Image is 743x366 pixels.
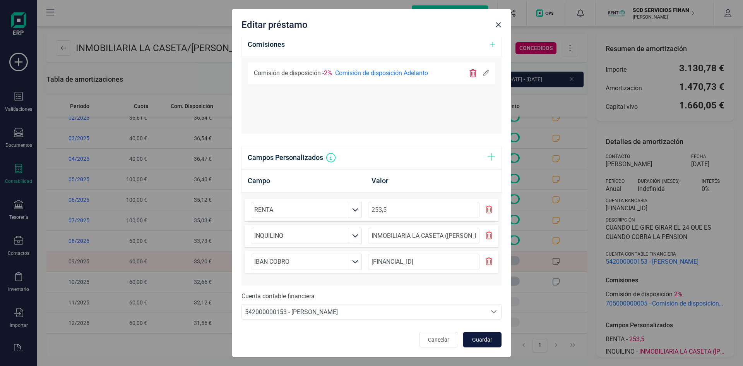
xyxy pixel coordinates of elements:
[463,332,502,347] button: Guardar
[486,304,501,319] div: Seleccione una cuenta
[248,152,323,163] h6: Campos Personalizados
[254,69,324,78] span: Comisión de disposición -
[251,254,349,270] input: Campo
[251,202,349,218] input: Campo
[241,292,315,301] label: Cuenta contable financiera
[419,332,458,347] button: Cancelar
[368,228,479,244] input: Valor
[368,254,479,270] input: Valor
[492,19,505,31] button: Close
[472,336,493,344] span: Guardar
[251,228,349,244] input: Campo
[428,336,449,344] span: Cancelar
[368,202,479,218] input: Valor
[248,39,285,50] h6: Comisiones
[324,69,332,78] span: 2%
[245,308,338,316] span: 542000000153 - [PERSON_NAME]
[248,175,371,186] h6: Campo
[371,175,495,186] h6: Valor
[238,15,492,31] div: Editar préstamo
[335,69,463,78] span: Comisión de disposición Adelanto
